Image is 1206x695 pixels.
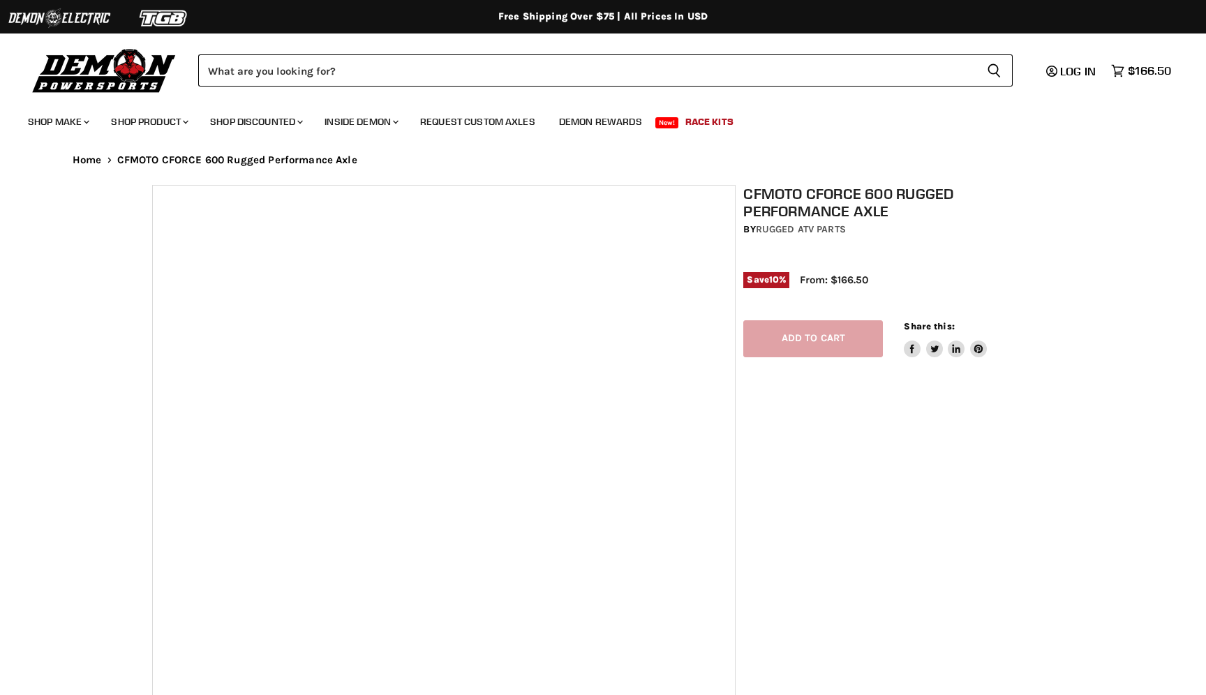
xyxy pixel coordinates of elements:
a: Shop Discounted [200,107,311,136]
span: Save % [743,272,789,287]
span: New! [655,117,679,128]
img: Demon Powersports [28,45,181,95]
span: 10 [769,274,779,285]
a: Request Custom Axles [410,107,546,136]
h1: CFMOTO CFORCE 600 Rugged Performance Axle [743,185,1062,220]
aside: Share this: [904,320,987,357]
a: Home [73,154,102,166]
a: Race Kits [675,107,744,136]
span: From: $166.50 [800,274,868,286]
a: Log in [1040,65,1104,77]
div: Free Shipping Over $75 | All Prices In USD [45,10,1161,23]
nav: Breadcrumbs [45,154,1161,166]
span: $166.50 [1128,64,1171,77]
span: Log in [1060,64,1096,78]
form: Product [198,54,1013,87]
img: TGB Logo 2 [112,5,216,31]
input: Search [198,54,976,87]
img: Demon Electric Logo 2 [7,5,112,31]
a: Rugged ATV Parts [756,223,846,235]
a: $166.50 [1104,61,1178,81]
span: CFMOTO CFORCE 600 Rugged Performance Axle [117,154,357,166]
div: by [743,222,1062,237]
a: Shop Product [100,107,197,136]
span: Share this: [904,321,954,331]
a: Inside Demon [314,107,407,136]
button: Search [976,54,1013,87]
ul: Main menu [17,102,1168,136]
a: Shop Make [17,107,98,136]
a: Demon Rewards [549,107,653,136]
